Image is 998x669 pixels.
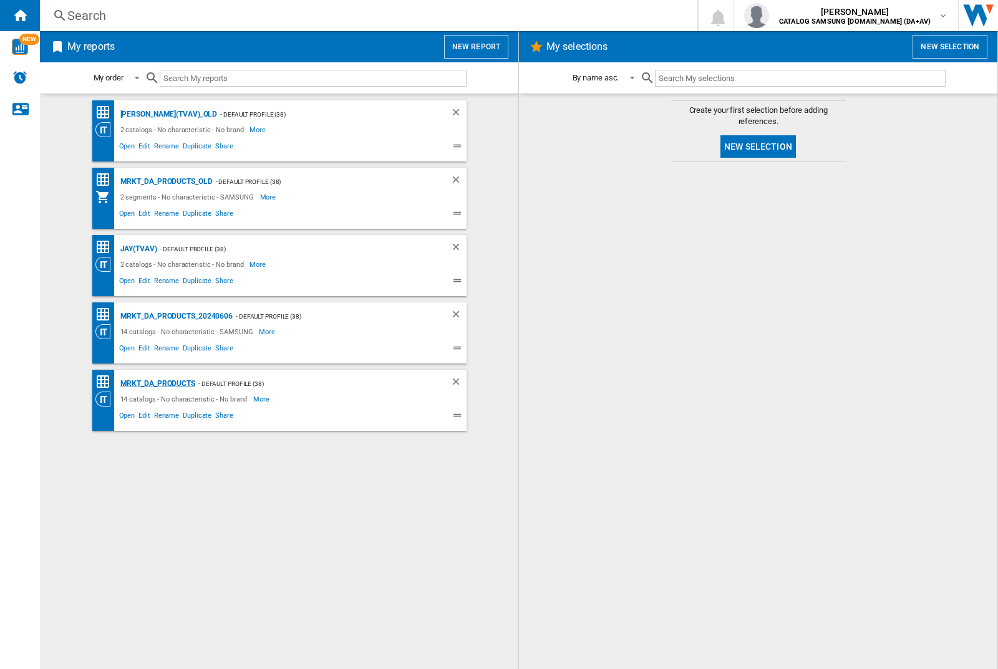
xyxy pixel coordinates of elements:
[444,35,508,59] button: New report
[213,140,235,155] span: Share
[67,7,665,24] div: Search
[233,309,425,324] div: - Default profile (38)
[137,275,152,290] span: Edit
[573,73,619,82] div: By name asc.
[95,374,117,390] div: Price Matrix
[95,122,117,137] div: Category View
[655,70,945,87] input: Search My selections
[65,35,117,59] h2: My reports
[157,241,425,257] div: - Default profile (38)
[137,342,152,357] span: Edit
[195,376,425,392] div: - Default profile (38)
[450,309,467,324] div: Delete
[213,174,425,190] div: - Default profile (38)
[19,34,39,45] span: NEW
[117,410,137,425] span: Open
[779,6,931,18] span: [PERSON_NAME]
[117,122,250,137] div: 2 catalogs - No characteristic - No brand
[253,392,271,407] span: More
[744,3,769,28] img: profile.jpg
[213,208,235,223] span: Share
[450,241,467,257] div: Delete
[913,35,987,59] button: New selection
[117,107,218,122] div: [PERSON_NAME](TVAV)_old
[95,307,117,322] div: Price Matrix
[95,324,117,339] div: Category View
[117,275,137,290] span: Open
[671,105,846,127] span: Create your first selection before adding references.
[117,309,233,324] div: MRKT_DA_PRODUCTS_20240606
[160,70,467,87] input: Search My reports
[95,190,117,205] div: My Assortment
[95,239,117,255] div: Price Matrix
[137,410,152,425] span: Edit
[213,342,235,357] span: Share
[259,324,277,339] span: More
[181,342,213,357] span: Duplicate
[181,410,213,425] span: Duplicate
[12,70,27,85] img: alerts-logo.svg
[95,105,117,120] div: Price Matrix
[181,140,213,155] span: Duplicate
[117,324,259,339] div: 14 catalogs - No characteristic - SAMSUNG
[137,140,152,155] span: Edit
[450,376,467,392] div: Delete
[117,241,157,257] div: JAY(TVAV)
[152,208,181,223] span: Rename
[117,342,137,357] span: Open
[95,172,117,188] div: Price Matrix
[544,35,610,59] h2: My selections
[249,257,268,272] span: More
[95,392,117,407] div: Category View
[12,39,28,55] img: wise-card.svg
[217,107,425,122] div: - Default profile (38)
[152,410,181,425] span: Rename
[181,208,213,223] span: Duplicate
[181,275,213,290] span: Duplicate
[213,410,235,425] span: Share
[213,275,235,290] span: Share
[450,107,467,122] div: Delete
[137,208,152,223] span: Edit
[720,135,796,158] button: New selection
[152,275,181,290] span: Rename
[117,190,260,205] div: 2 segments - No characteristic - SAMSUNG
[117,174,213,190] div: MRKT_DA_PRODUCTS_OLD
[260,190,278,205] span: More
[117,376,195,392] div: MRKT_DA_PRODUCTS
[117,140,137,155] span: Open
[450,174,467,190] div: Delete
[117,208,137,223] span: Open
[117,392,254,407] div: 14 catalogs - No characteristic - No brand
[94,73,124,82] div: My order
[152,140,181,155] span: Rename
[779,17,931,26] b: CATALOG SAMSUNG [DOMAIN_NAME] (DA+AV)
[95,257,117,272] div: Category View
[117,257,250,272] div: 2 catalogs - No characteristic - No brand
[152,342,181,357] span: Rename
[249,122,268,137] span: More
